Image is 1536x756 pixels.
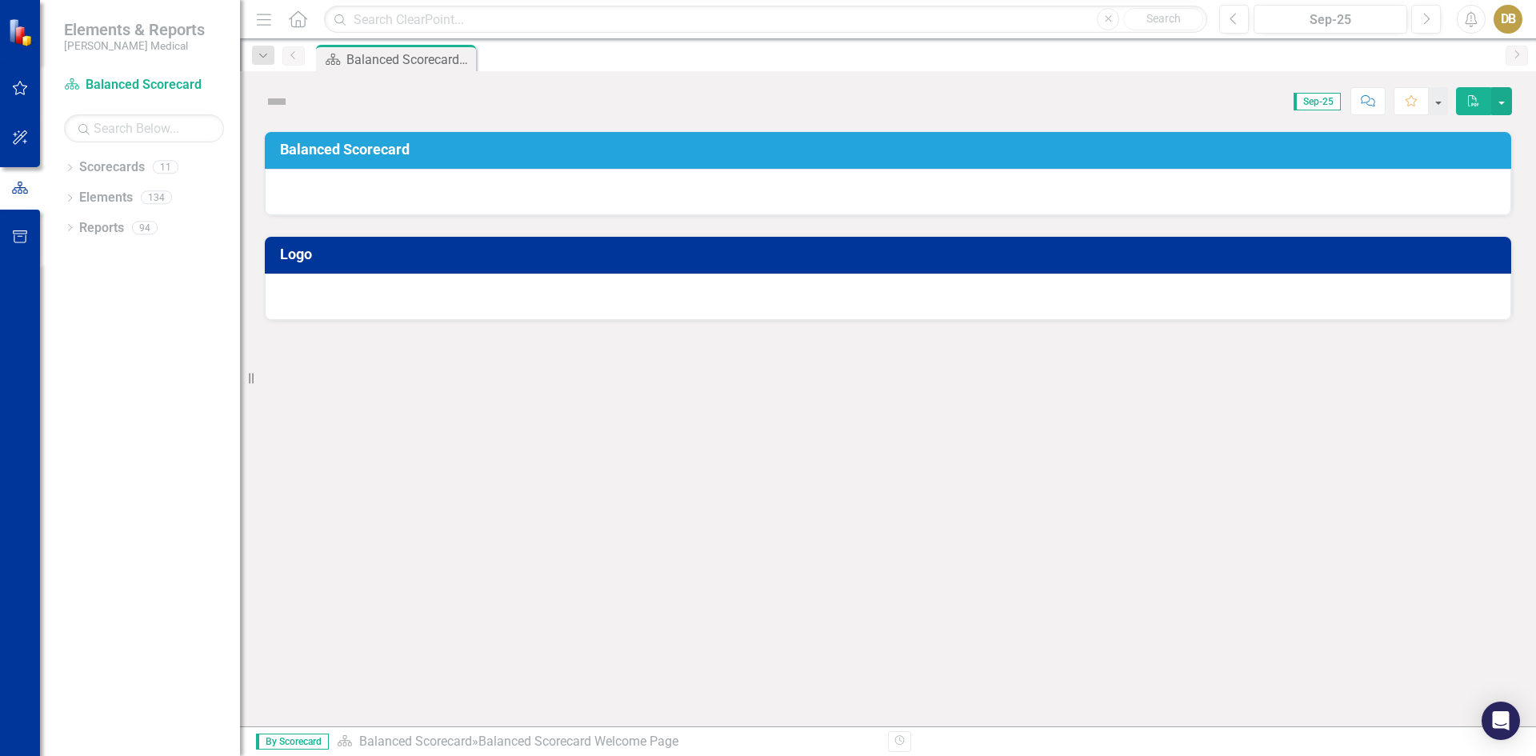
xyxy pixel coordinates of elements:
div: 94 [132,221,158,234]
img: ClearPoint Strategy [7,18,36,46]
a: Balanced Scorecard [359,734,472,749]
span: Sep-25 [1294,93,1341,110]
span: Search [1146,12,1181,25]
a: Elements [79,189,133,207]
img: Not Defined [264,89,290,114]
a: Scorecards [79,158,145,177]
div: Sep-25 [1259,10,1402,30]
div: Balanced Scorecard Welcome Page [346,50,472,70]
div: 134 [141,191,172,205]
div: » [337,733,876,751]
a: Balanced Scorecard [64,76,224,94]
button: DB [1494,5,1522,34]
button: Sep-25 [1254,5,1407,34]
input: Search ClearPoint... [324,6,1207,34]
button: Search [1123,8,1203,30]
h3: Logo [280,246,1502,262]
h3: Balanced Scorecard [280,142,1502,158]
a: Reports [79,219,124,238]
div: Balanced Scorecard Welcome Page [478,734,678,749]
div: 11 [153,161,178,174]
small: [PERSON_NAME] Medical [64,39,205,52]
span: By Scorecard [256,734,329,750]
span: Elements & Reports [64,20,205,39]
div: Open Intercom Messenger [1482,702,1520,740]
input: Search Below... [64,114,224,142]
